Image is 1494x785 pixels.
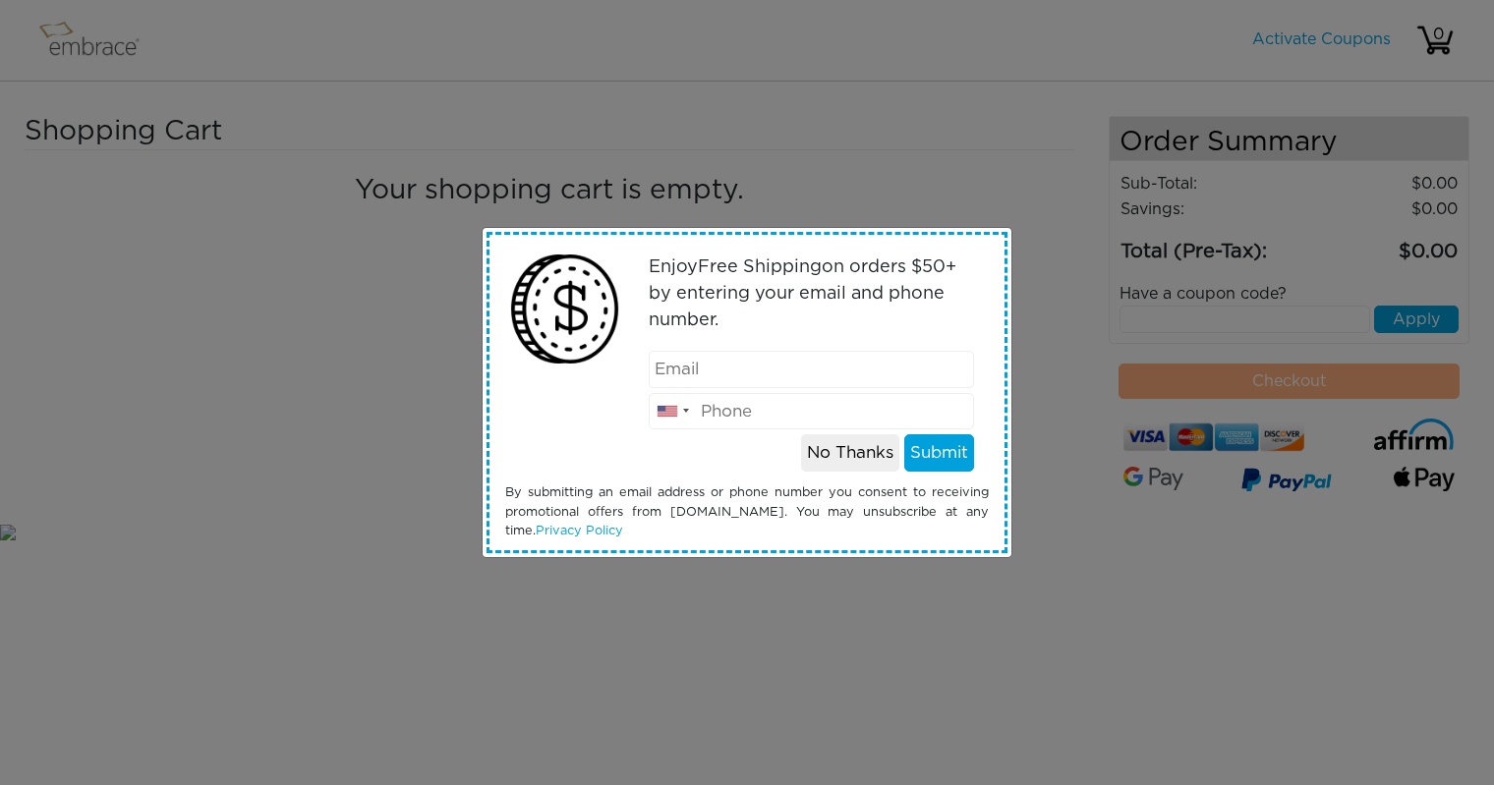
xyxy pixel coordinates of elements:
img: money2.png [500,245,629,373]
input: Phone [649,393,975,430]
button: Submit [904,434,974,472]
span: Free Shipping [698,258,822,276]
input: Email [649,351,975,388]
a: Privacy Policy [536,525,623,537]
p: Enjoy on orders $50+ by entering your email and phone number. [649,254,975,334]
div: United States: +1 [650,394,695,429]
div: By submitting an email address or phone number you consent to receiving promotional offers from [... [490,483,1004,540]
button: No Thanks [801,434,899,472]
